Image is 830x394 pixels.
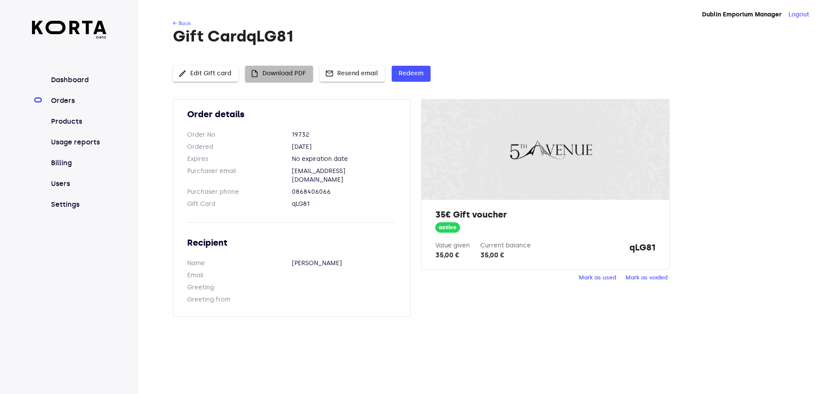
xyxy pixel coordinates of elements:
[480,250,531,260] div: 35,00 €
[49,199,107,210] a: Settings
[435,250,470,260] div: 35,00 €
[187,143,292,151] dt: Ordered
[577,271,618,285] button: Mark as used
[49,158,107,168] a: Billing
[250,69,259,78] span: insert_drive_file
[187,237,396,249] h2: Recipient
[32,21,107,34] img: Korta
[320,66,385,82] button: Resend email
[702,11,782,18] strong: Dublin Emporium Manager
[187,108,396,120] h2: Order details
[325,69,334,78] span: mail
[173,28,794,45] h1: Gift Card qLG81
[187,131,292,139] dt: Order No.
[49,75,107,85] a: Dashboard
[32,34,107,40] span: beta
[392,66,431,82] button: Redeem
[187,271,292,280] dt: Email
[435,242,470,249] label: Value given
[49,137,107,147] a: Usage reports
[626,273,667,283] span: Mark as voided
[327,68,378,79] span: Resend email
[245,66,313,82] button: Download PDF
[292,200,396,208] dd: qLG81
[292,155,396,163] dd: No expiration date
[187,167,292,184] dt: Purchaser email
[788,10,809,19] button: Logout
[173,20,191,26] a: ← Back
[187,188,292,196] dt: Purchaser phone
[480,242,531,249] label: Current balance
[292,259,396,268] dd: [PERSON_NAME]
[49,179,107,189] a: Users
[32,21,107,40] a: beta
[292,188,396,196] dd: 0868406066
[623,271,670,285] button: Mark as voided
[173,66,238,82] button: Edit Gift card
[187,295,292,304] dt: Greeting from
[292,143,396,151] dd: [DATE]
[173,69,238,76] a: Edit Gift card
[579,273,616,283] span: Mark as used
[399,68,424,79] span: Redeem
[187,259,292,268] dt: Name
[49,96,107,106] a: Orders
[252,68,306,79] span: Download PDF
[187,200,292,208] dt: Gift Card
[292,167,396,184] dd: [EMAIL_ADDRESS][DOMAIN_NAME]
[180,68,231,79] span: Edit Gift card
[187,155,292,163] dt: Expires
[435,224,460,232] span: active
[187,283,292,292] dt: Greeting
[292,131,396,139] dd: 19732
[178,69,187,78] span: edit
[629,241,655,260] strong: qLG81
[49,116,107,127] a: Products
[435,208,655,221] h2: 35€ Gift voucher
